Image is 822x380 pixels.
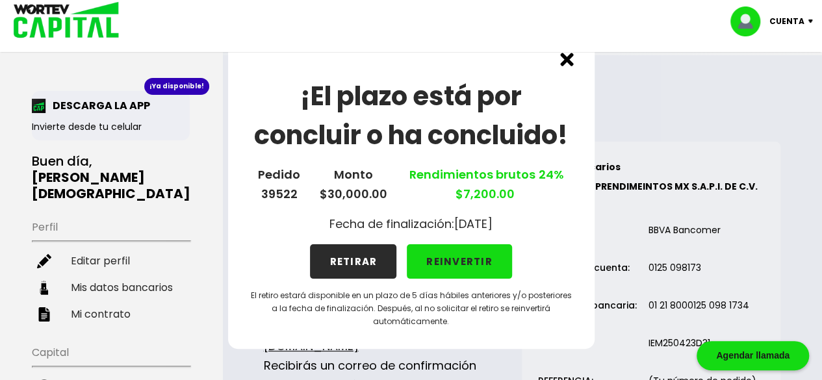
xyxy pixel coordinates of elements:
p: Pedido 39522 [258,165,300,204]
h1: ¡El plazo está por concluir o ha concluido! [249,77,574,155]
img: profile-image [730,6,769,36]
img: icon-down [804,19,822,23]
p: Monto $30,000.00 [319,165,387,204]
p: Cuenta [769,12,804,31]
p: Fecha de finalización: [DATE] [329,214,493,234]
img: cross.ed5528e3.svg [560,53,574,66]
p: El retiro estará disponible en un plazo de 5 días hábiles anteriores y/o posteriores a la fecha d... [249,289,574,328]
span: 24% [535,166,564,183]
a: Rendimientos brutos $7,200.00 [406,166,564,202]
button: REINVERTIR [407,244,512,279]
div: Agendar llamada [697,341,809,370]
button: RETIRAR [310,244,396,279]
